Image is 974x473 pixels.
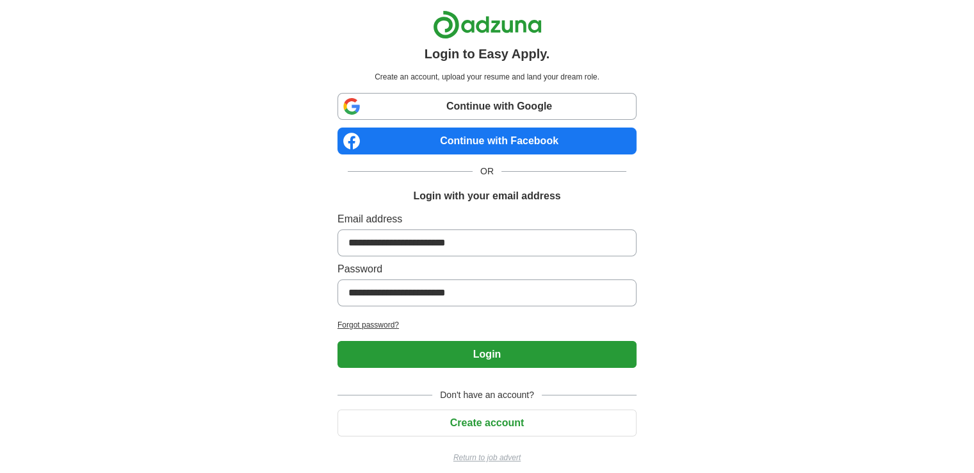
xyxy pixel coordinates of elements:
[337,417,637,428] a: Create account
[473,165,501,178] span: OR
[337,319,637,331] a: Forgot password?
[433,10,542,39] img: Adzuna logo
[337,261,637,277] label: Password
[337,452,637,463] a: Return to job advert
[425,44,550,63] h1: Login to Easy Apply.
[337,341,637,368] button: Login
[337,128,637,154] a: Continue with Facebook
[337,410,637,436] button: Create account
[413,188,560,204] h1: Login with your email address
[337,93,637,120] a: Continue with Google
[337,212,637,227] label: Email address
[432,388,542,402] span: Don't have an account?
[340,71,634,83] p: Create an account, upload your resume and land your dream role.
